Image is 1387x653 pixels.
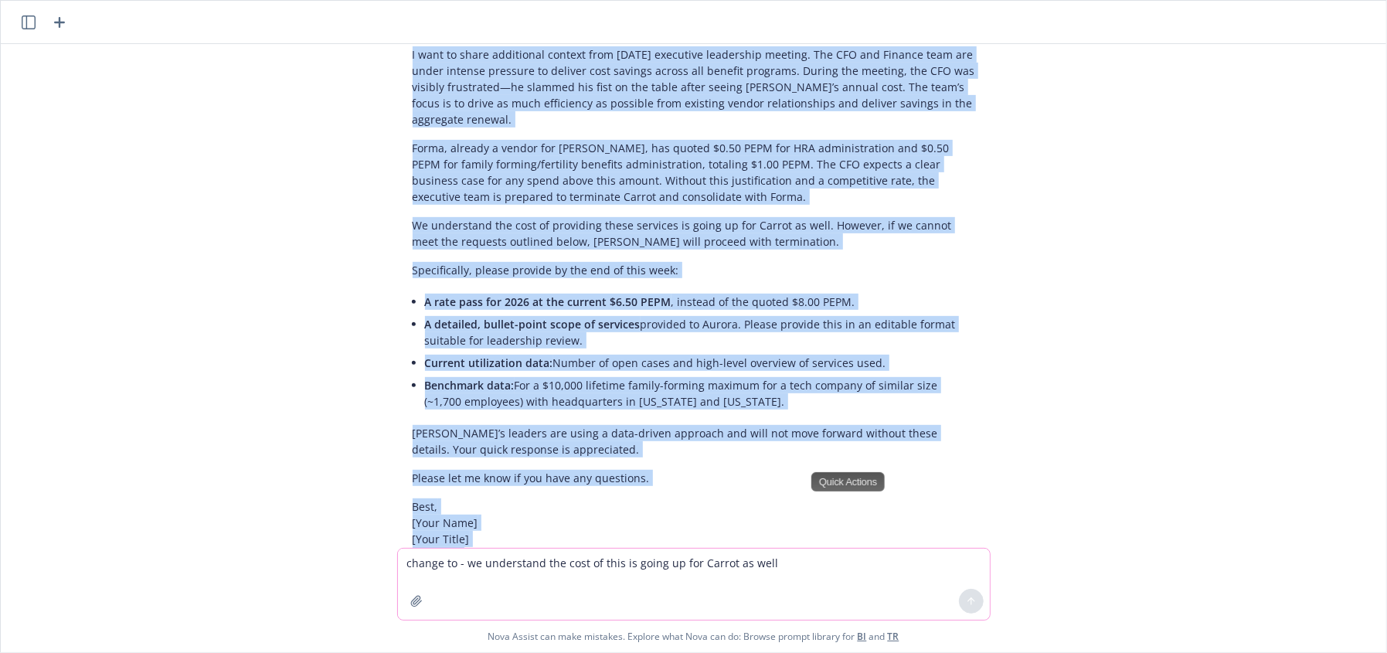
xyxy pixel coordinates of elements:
li: For a $10,000 lifetime family-forming maximum for a tech company of similar size (~1,700 employee... [425,374,975,413]
a: TR [888,630,899,643]
li: , instead of the quoted $8.00 PEPM. [425,291,975,313]
li: provided to Aurora. Please provide this in an editable format suitable for leadership review. [425,313,975,352]
p: I want to share additional context from [DATE] executive leadership meeting. The CFO and Finance ... [413,46,975,128]
a: BI [858,630,867,643]
li: Number of open cases and high-level overview of services used. [425,352,975,374]
p: We understand the cost of providing these services is going up for Carrot as well. However, if we... [413,217,975,250]
span: Current utilization data: [425,355,553,370]
p: [PERSON_NAME]’s leaders are using a data-driven approach and will not move forward without these ... [413,425,975,457]
span: Benchmark data: [425,378,515,393]
span: A detailed, bullet-point scope of services [425,317,641,332]
p: Best, [Your Name] [Your Title] Newfront [Your Contact Information] [413,498,975,580]
span: Nova Assist can make mistakes. Explore what Nova can do: Browse prompt library for and [7,621,1380,652]
p: Specifically, please provide by the end of this week: [413,262,975,278]
p: Forma, already a vendor for [PERSON_NAME], has quoted $0.50 PEPM for HRA administration and $0.50... [413,140,975,205]
span: A rate pass for 2026 at the current $6.50 PEPM [425,294,671,309]
p: Please let me know if you have any questions. [413,470,975,486]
